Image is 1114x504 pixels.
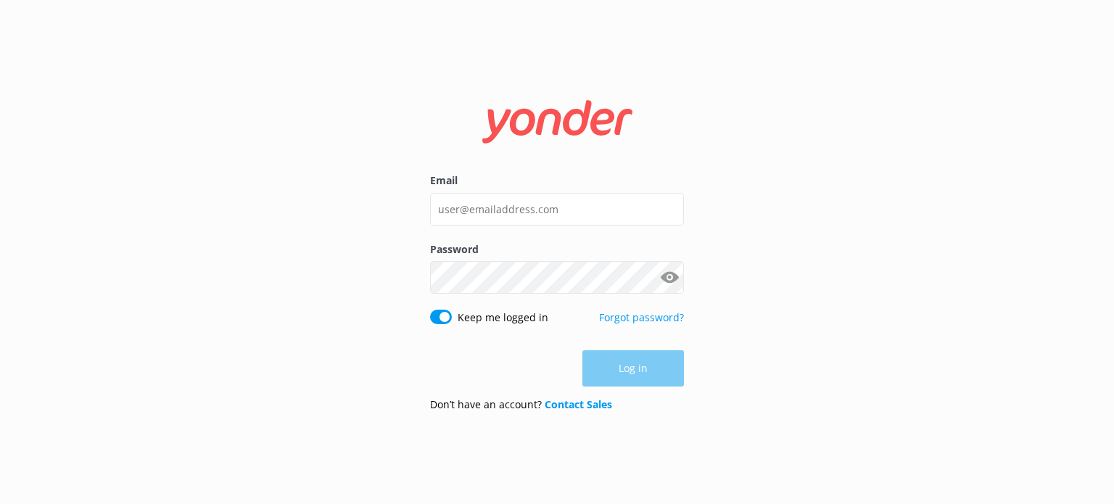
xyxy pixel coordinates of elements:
[430,193,684,226] input: user@emailaddress.com
[430,173,684,189] label: Email
[430,241,684,257] label: Password
[599,310,684,324] a: Forgot password?
[458,310,548,326] label: Keep me logged in
[430,397,612,413] p: Don’t have an account?
[545,397,612,411] a: Contact Sales
[655,263,684,292] button: Show password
